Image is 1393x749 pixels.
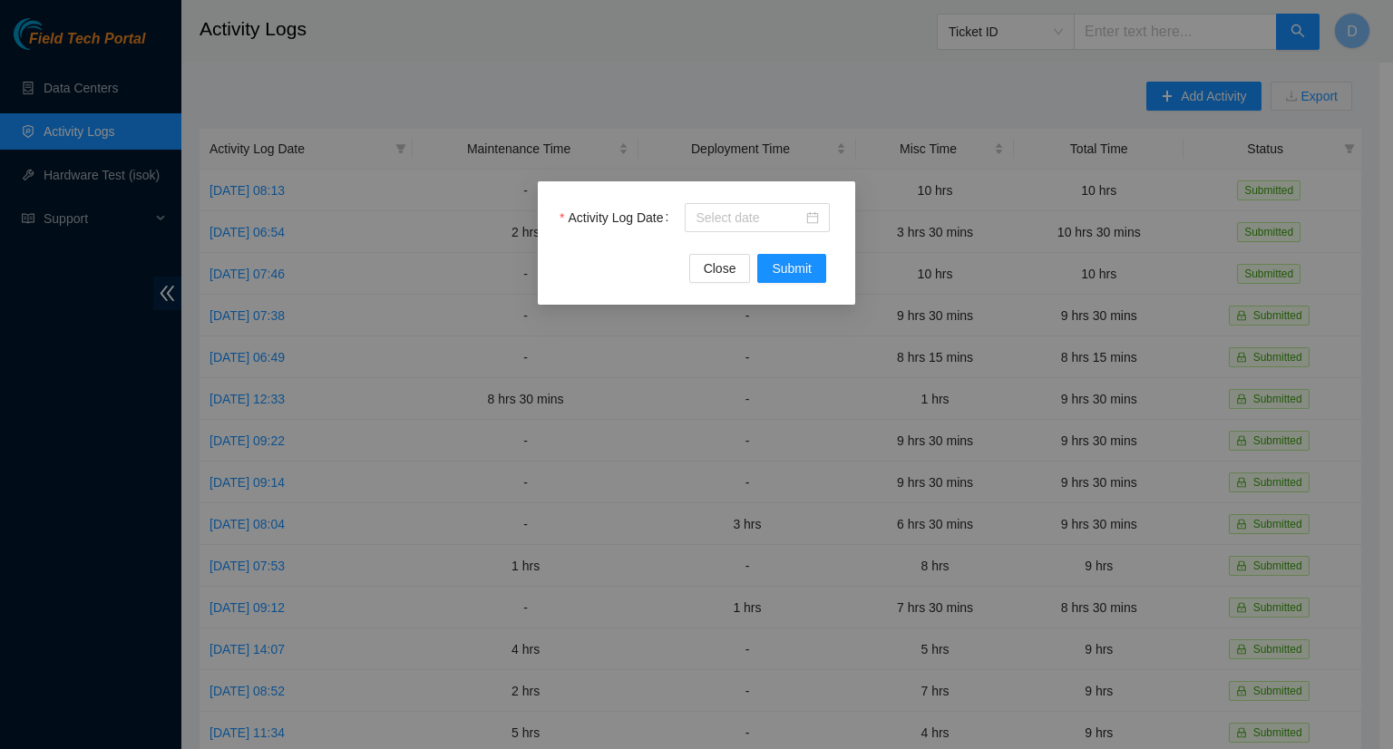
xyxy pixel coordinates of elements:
[704,258,736,278] span: Close
[689,254,751,283] button: Close
[696,208,803,228] input: Activity Log Date
[757,254,826,283] button: Submit
[560,203,676,232] label: Activity Log Date
[772,258,812,278] span: Submit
